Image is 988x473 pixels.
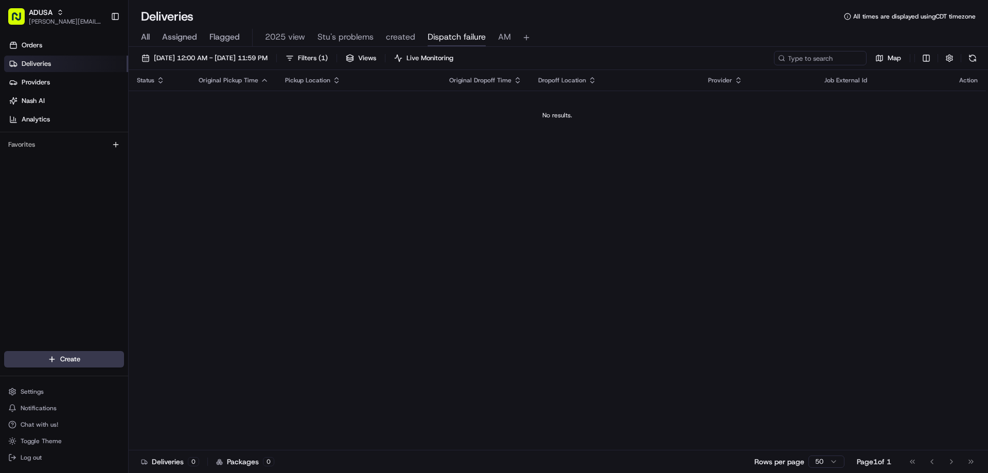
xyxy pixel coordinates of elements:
[22,115,50,124] span: Analytics
[133,111,982,119] div: No results.
[21,404,57,412] span: Notifications
[390,51,458,65] button: Live Monitoring
[4,450,124,465] button: Log out
[888,54,901,63] span: Map
[22,41,42,50] span: Orders
[4,74,128,91] a: Providers
[298,54,328,63] span: Filters
[871,51,906,65] button: Map
[965,51,980,65] button: Refresh
[263,457,274,466] div: 0
[428,31,486,43] span: Dispatch failure
[498,31,511,43] span: AM
[853,12,976,21] span: All times are displayed using CDT timezone
[4,37,128,54] a: Orders
[4,93,128,109] a: Nash AI
[29,7,52,17] button: ADUSA
[358,54,376,63] span: Views
[285,76,330,84] span: Pickup Location
[959,76,978,84] div: Action
[774,51,867,65] input: Type to search
[407,54,453,63] span: Live Monitoring
[4,111,128,128] a: Analytics
[317,31,374,43] span: Stu's problems
[319,54,328,63] span: ( 1 )
[4,56,128,72] a: Deliveries
[141,457,199,467] div: Deliveries
[708,76,732,84] span: Provider
[141,8,193,25] h1: Deliveries
[4,434,124,448] button: Toggle Theme
[4,136,124,153] div: Favorites
[265,31,305,43] span: 2025 view
[21,388,44,396] span: Settings
[188,457,199,466] div: 0
[21,437,62,445] span: Toggle Theme
[386,31,415,43] span: created
[154,54,268,63] span: [DATE] 12:00 AM - [DATE] 11:59 PM
[60,355,80,364] span: Create
[141,31,150,43] span: All
[4,401,124,415] button: Notifications
[857,457,891,467] div: Page 1 of 1
[29,17,102,26] button: [PERSON_NAME][EMAIL_ADDRESS][PERSON_NAME][DOMAIN_NAME]
[22,78,50,87] span: Providers
[137,76,154,84] span: Status
[4,384,124,399] button: Settings
[199,76,258,84] span: Original Pickup Time
[281,51,332,65] button: Filters(1)
[4,351,124,367] button: Create
[341,51,381,65] button: Views
[22,59,51,68] span: Deliveries
[824,76,867,84] span: Job External Id
[162,31,197,43] span: Assigned
[216,457,274,467] div: Packages
[22,96,45,106] span: Nash AI
[209,31,240,43] span: Flagged
[137,51,272,65] button: [DATE] 12:00 AM - [DATE] 11:59 PM
[449,76,511,84] span: Original Dropoff Time
[21,421,58,429] span: Chat with us!
[4,417,124,432] button: Chat with us!
[538,76,586,84] span: Dropoff Location
[4,4,107,29] button: ADUSA[PERSON_NAME][EMAIL_ADDRESS][PERSON_NAME][DOMAIN_NAME]
[21,453,42,462] span: Log out
[754,457,804,467] p: Rows per page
